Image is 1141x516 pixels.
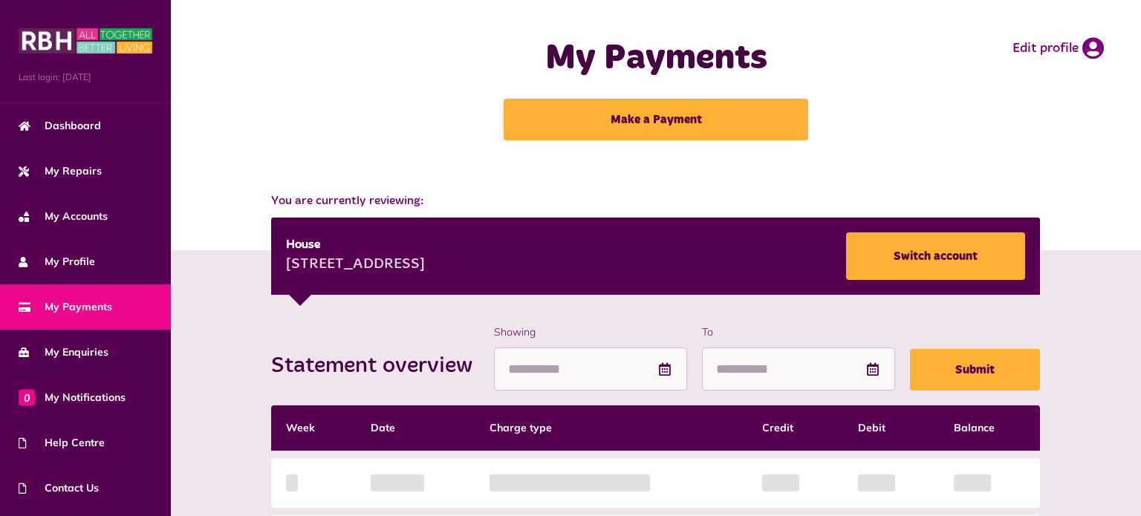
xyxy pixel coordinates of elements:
div: House [286,236,425,254]
h1: My Payments [429,37,884,80]
a: Make a Payment [504,99,808,140]
span: My Accounts [19,209,108,224]
span: Contact Us [19,480,99,496]
span: My Profile [19,254,95,270]
span: You are currently reviewing: [271,192,1040,210]
span: Last login: [DATE] [19,71,152,84]
span: My Enquiries [19,344,108,360]
span: Dashboard [19,118,101,134]
div: [STREET_ADDRESS] [286,254,425,276]
span: My Repairs [19,163,102,179]
a: Edit profile [1012,37,1104,59]
span: My Notifications [19,390,126,405]
a: Switch account [846,232,1025,280]
span: 0 [19,389,35,405]
img: MyRBH [19,26,152,56]
span: My Payments [19,299,112,315]
span: Help Centre [19,435,105,451]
